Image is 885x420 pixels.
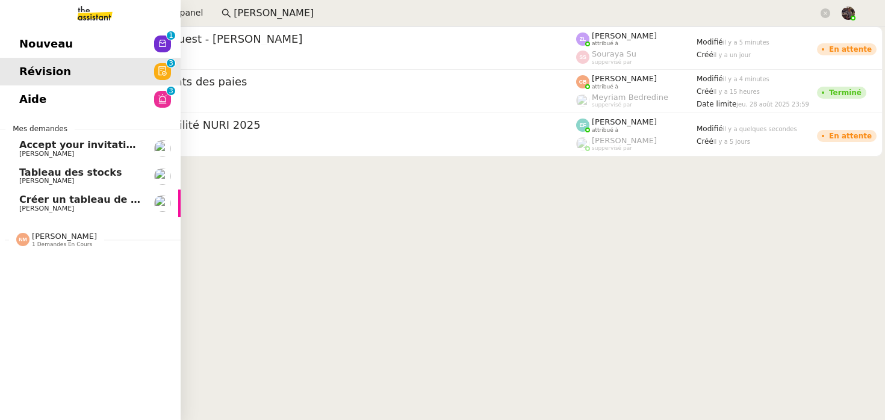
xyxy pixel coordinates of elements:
span: il y a 15 heures [713,88,760,95]
span: [PERSON_NAME] [592,31,657,40]
span: Créer un tableau de bord gestion marge PAF [19,194,261,205]
span: Organiser la comptabilité NURI 2025 [62,120,576,131]
div: Terminé [829,89,862,96]
img: users%2FaellJyylmXSg4jqeVbanehhyYJm1%2Favatar%2Fprofile-pic%20(4).png [576,94,589,107]
app-user-label: attribué à [576,117,697,133]
img: users%2FAXgjBsdPtrYuxuZvIJjRexEdqnq2%2Favatar%2F1599931753966.jpeg [154,195,171,212]
span: il y a 5 jours [713,138,750,145]
span: [PERSON_NAME] [19,205,74,212]
span: attribué à [592,40,618,47]
span: [PERSON_NAME] [32,232,97,241]
img: 2af2e8ed-4e7a-4339-b054-92d163d57814 [842,7,855,20]
span: Révision [19,63,71,81]
span: [PERSON_NAME] [592,74,657,83]
span: il y a 5 minutes [723,39,769,46]
input: Rechercher [234,5,818,22]
img: users%2FyQfMwtYgTqhRP2YHWHmG2s2LYaD3%2Favatar%2Fprofile-pic.png [576,137,589,150]
app-user-label: suppervisé par [576,136,697,152]
span: jeu. 28 août 2025 23:59 [736,101,809,108]
app-user-detailed-label: client [62,92,576,108]
img: users%2FrLg9kJpOivdSURM9kMyTNR7xGo72%2Favatar%2Fb3a3d448-9218-437f-a4e5-c617cb932dda [154,140,171,157]
span: Modifié [697,75,723,83]
app-user-label: suppervisé par [576,49,697,65]
span: Date limite [697,100,736,108]
span: Mes demandes [5,123,75,135]
span: Tableau des stocks [19,167,122,178]
span: Créé [697,87,713,96]
p: 3 [169,87,173,97]
span: Modifié [697,125,723,133]
img: svg [576,32,589,46]
p: 3 [169,59,173,70]
span: [PERSON_NAME] [592,136,657,145]
span: il y a quelques secondes [723,126,797,132]
span: suppervisé par [592,59,632,66]
span: [PERSON_NAME] [592,117,657,126]
span: [DATE] New flight request - [PERSON_NAME] [62,34,576,45]
app-user-label: attribué à [576,31,697,47]
span: Souraya Su [592,49,636,58]
img: svg [16,233,29,246]
nz-badge-sup: 1 [167,31,175,40]
span: attribué à [592,84,618,90]
span: attribué à [592,127,618,134]
nz-badge-sup: 3 [167,59,175,67]
span: Modifié [697,38,723,46]
img: svg [576,51,589,64]
p: 1 [169,31,173,42]
span: Aide [19,90,46,108]
span: il y a un jour [713,52,751,58]
span: il y a 4 minutes [723,76,769,82]
app-user-label: suppervisé par [576,93,697,108]
span: [PERSON_NAME] [19,150,74,158]
div: En attente [829,132,872,140]
span: Créé [697,51,713,59]
img: svg [576,75,589,88]
span: Accept your invitation to join shared calenda"[PERSON_NAME]" [19,139,364,150]
span: [PERSON_NAME] [19,177,74,185]
img: users%2FAXgjBsdPtrYuxuZvIJjRexEdqnq2%2Favatar%2F1599931753966.jpeg [154,168,171,185]
span: suppervisé par [592,102,632,108]
span: suppervisé par [592,145,632,152]
app-user-detailed-label: client [62,49,576,64]
span: 1 demandes en cours [32,241,92,248]
span: Procédez aux virements des paies [62,76,576,87]
span: Meyriam Bedredine [592,93,668,102]
nz-badge-sup: 3 [167,87,175,95]
app-user-label: attribué à [576,74,697,90]
app-user-detailed-label: client [62,135,576,151]
div: En attente [829,46,872,53]
span: Nouveau [19,35,73,53]
img: svg [576,119,589,132]
span: Créé [697,137,713,146]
